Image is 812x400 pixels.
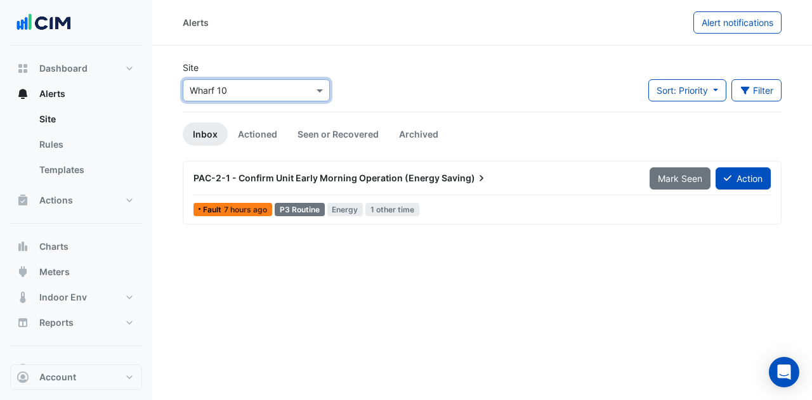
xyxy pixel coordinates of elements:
[29,157,142,183] a: Templates
[228,122,287,146] a: Actioned
[275,203,325,216] div: P3 Routine
[365,203,419,216] span: 1 other time
[183,122,228,146] a: Inbox
[16,291,29,304] app-icon: Indoor Env
[657,85,708,96] span: Sort: Priority
[10,188,142,213] button: Actions
[769,357,799,387] div: Open Intercom Messenger
[16,240,29,253] app-icon: Charts
[10,81,142,106] button: Alerts
[10,56,142,81] button: Dashboard
[16,363,29,375] app-icon: Site Manager
[39,194,73,207] span: Actions
[16,87,29,100] app-icon: Alerts
[16,266,29,278] app-icon: Meters
[193,172,440,183] span: PAC-2-1 - Confirm Unit Early Morning Operation (Energy
[702,17,773,28] span: Alert notifications
[10,356,142,382] button: Site Manager
[39,62,88,75] span: Dashboard
[224,205,267,214] span: Mon 15-Sep-2025 06:15 AEST
[29,132,142,157] a: Rules
[650,167,710,190] button: Mark Seen
[16,62,29,75] app-icon: Dashboard
[39,291,87,304] span: Indoor Env
[10,310,142,335] button: Reports
[716,167,771,190] button: Action
[183,16,209,29] div: Alerts
[287,122,389,146] a: Seen or Recovered
[10,285,142,310] button: Indoor Env
[183,61,199,74] label: Site
[658,173,702,184] span: Mark Seen
[693,11,782,34] button: Alert notifications
[39,266,70,278] span: Meters
[39,316,74,329] span: Reports
[16,194,29,207] app-icon: Actions
[648,79,726,101] button: Sort: Priority
[16,316,29,329] app-icon: Reports
[39,87,65,100] span: Alerts
[15,10,72,35] img: Company Logo
[10,106,142,188] div: Alerts
[203,206,224,214] span: Fault
[10,234,142,259] button: Charts
[731,79,782,101] button: Filter
[39,240,69,253] span: Charts
[39,371,76,384] span: Account
[442,172,488,184] span: Saving)
[10,365,142,390] button: Account
[10,259,142,285] button: Meters
[389,122,449,146] a: Archived
[29,106,142,132] a: Site
[39,363,96,375] span: Site Manager
[327,203,363,216] span: Energy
